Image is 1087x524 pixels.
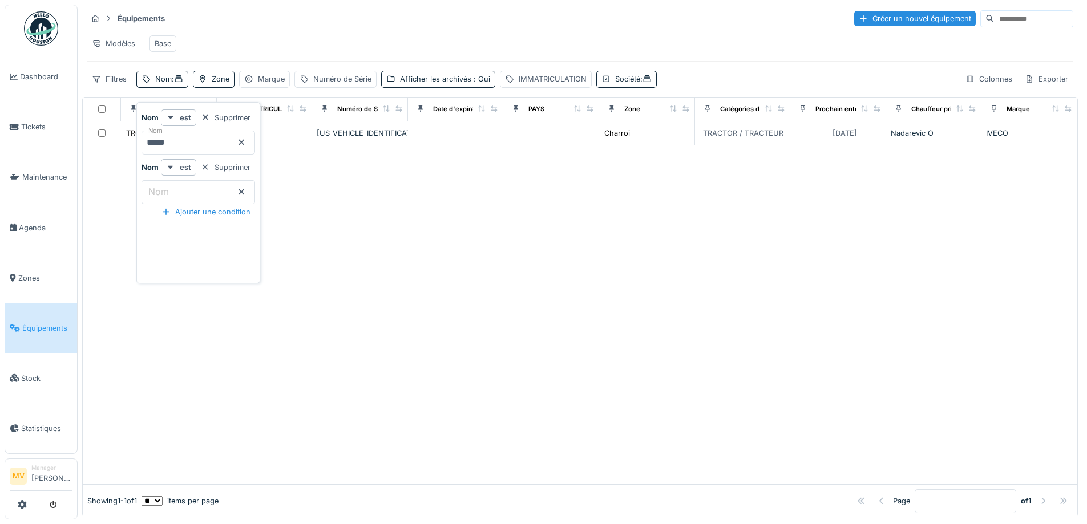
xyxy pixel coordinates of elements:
[21,373,72,384] span: Stock
[624,104,640,114] div: Zone
[22,323,72,334] span: Équipements
[433,104,486,114] div: Date d'expiration
[142,162,159,173] strong: Nom
[833,128,857,139] div: [DATE]
[126,128,149,139] div: TR033
[960,71,1017,87] div: Colonnes
[400,74,490,84] div: Afficher les archivés
[317,128,403,139] div: [US_VEHICLE_IDENTIFICATION_NUMBER]
[157,204,255,220] div: Ajouter une condition
[519,74,587,84] div: IMMATRICULATION
[854,11,976,26] div: Créer un nouvel équipement
[893,495,910,506] div: Page
[87,71,132,87] div: Filtres
[1007,104,1030,114] div: Marque
[21,423,72,434] span: Statistiques
[313,74,371,84] div: Numéro de Série
[172,75,183,83] span: :
[212,74,229,84] div: Zone
[1020,71,1073,87] div: Exporter
[196,110,255,125] div: Supprimer
[221,128,308,139] div: 2DLT293
[21,121,72,132] span: Tickets
[242,104,301,114] div: IMMATRICULATION
[1021,495,1032,506] strong: of 1
[815,104,873,114] div: Prochain entretien
[142,112,159,123] strong: Nom
[87,35,140,52] div: Modèles
[720,104,799,114] div: Catégories d'équipement
[113,13,169,24] strong: Équipements
[24,11,58,46] img: Badge_color-CXgf-gQk.svg
[31,464,72,472] div: Manager
[911,104,971,114] div: Chauffeur principal
[31,464,72,488] li: [PERSON_NAME]
[258,74,285,84] div: Marque
[528,104,544,114] div: PAYS
[986,128,1073,139] div: IVECO
[20,71,72,82] span: Dashboard
[180,112,191,123] strong: est
[604,128,630,139] div: Charroi
[615,74,652,84] div: Société
[146,126,165,136] label: Nom
[87,495,137,506] div: Showing 1 - 1 of 1
[10,468,27,485] li: MV
[22,172,72,182] span: Maintenance
[18,273,72,283] span: Zones
[196,160,255,175] div: Supprimer
[155,74,183,84] div: Nom
[471,75,490,83] span: : Oui
[180,162,191,173] strong: est
[142,495,219,506] div: items per page
[155,38,171,49] div: Base
[640,75,652,83] span: :
[703,128,783,139] div: TRACTOR / TRACTEUR
[337,104,390,114] div: Numéro de Série
[19,222,72,233] span: Agenda
[891,128,977,139] div: Nadarevic O
[146,185,171,198] label: Nom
